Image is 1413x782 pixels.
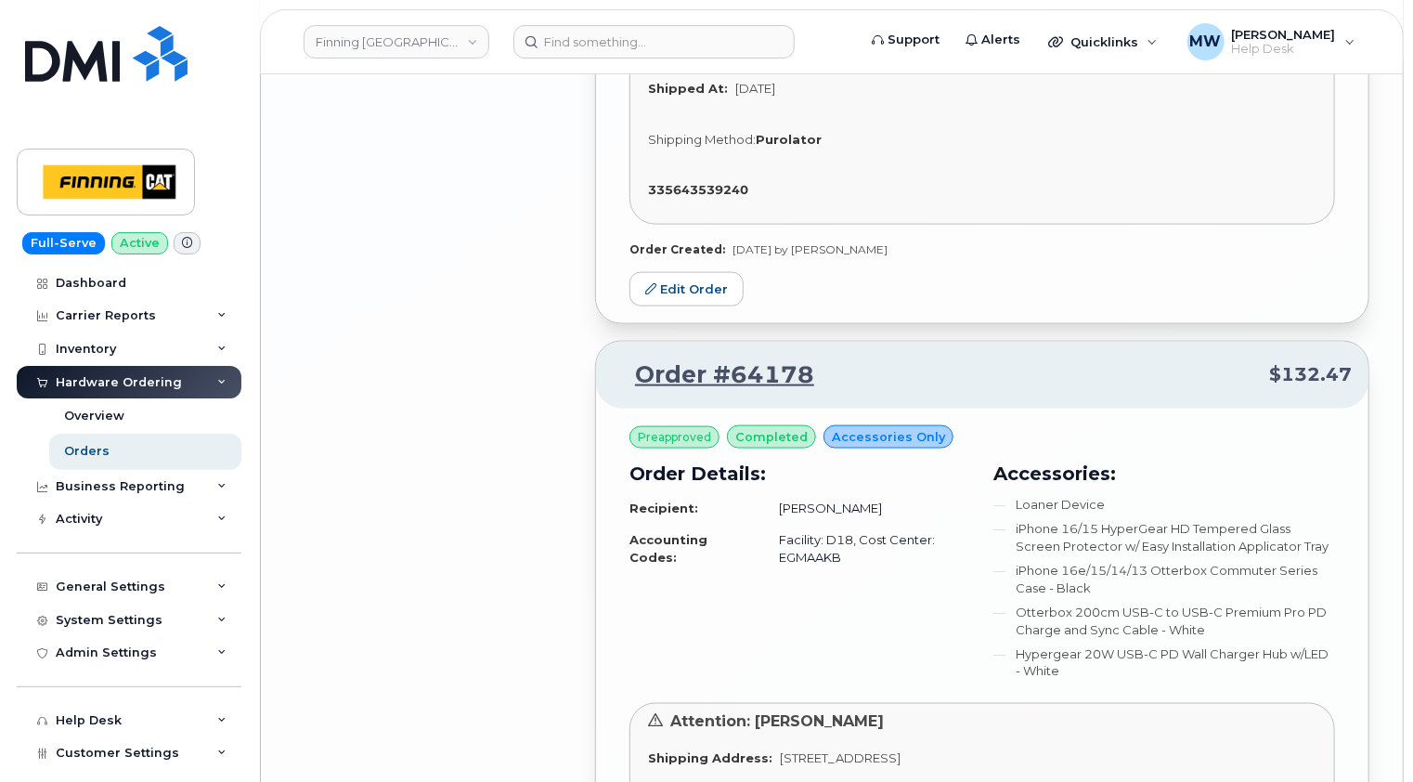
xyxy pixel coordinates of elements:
[648,182,748,197] strong: 335643539240
[953,21,1033,59] a: Alerts
[780,751,901,766] span: [STREET_ADDRESS]
[648,182,756,197] a: 335643539240
[735,428,808,446] span: completed
[756,132,822,147] strong: Purolator
[832,428,945,446] span: Accessories Only
[1190,31,1222,53] span: MW
[762,492,971,525] td: [PERSON_NAME]
[1269,361,1352,388] span: $132.47
[993,520,1335,554] li: iPhone 16/15 HyperGear HD Tempered Glass Screen Protector w/ Easy Installation Applicator Tray
[888,31,940,49] span: Support
[613,358,814,392] a: Order #64178
[629,272,744,306] a: Edit Order
[1232,42,1336,57] span: Help Desk
[629,532,707,565] strong: Accounting Codes:
[513,25,795,59] input: Find something...
[732,242,888,256] span: [DATE] by [PERSON_NAME]
[629,501,698,515] strong: Recipient:
[648,132,756,147] span: Shipping Method:
[993,496,1335,514] li: Loaner Device
[629,242,725,256] strong: Order Created:
[670,713,884,731] span: Attention: [PERSON_NAME]
[1232,27,1336,42] span: [PERSON_NAME]
[993,562,1335,596] li: iPhone 16e/15/14/13 Otterbox Commuter Series Case - Black
[648,81,728,96] strong: Shipped At:
[735,81,775,96] span: [DATE]
[1035,23,1171,60] div: Quicklinks
[993,646,1335,681] li: Hypergear 20W USB-C PD Wall Charger Hub w/LED - White
[993,604,1335,638] li: Otterbox 200cm USB-C to USB-C Premium Pro PD Charge and Sync Cable - White
[648,751,772,766] strong: Shipping Address:
[304,25,489,59] a: Finning Canada
[629,460,971,488] h3: Order Details:
[981,31,1020,49] span: Alerts
[993,460,1335,488] h3: Accessories:
[638,429,711,446] span: Preapproved
[859,21,953,59] a: Support
[1174,23,1368,60] div: Matthew Walshe
[762,524,971,573] td: Facility: D18, Cost Center: EGMAAKB
[1070,34,1138,49] span: Quicklinks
